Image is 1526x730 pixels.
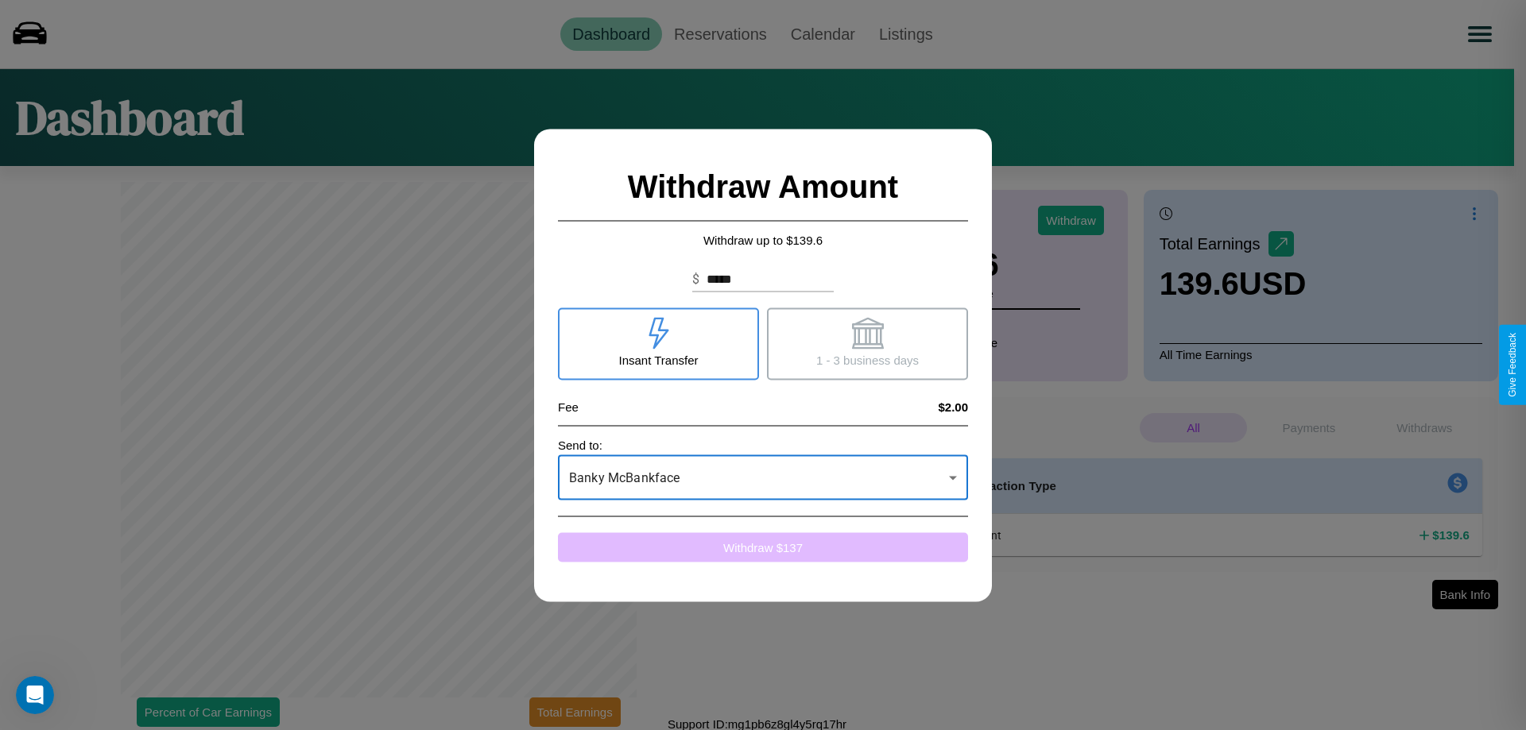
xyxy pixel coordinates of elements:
[938,400,968,413] h4: $2.00
[16,676,54,714] iframe: Intercom live chat
[558,434,968,455] p: Send to:
[558,153,968,221] h2: Withdraw Amount
[558,229,968,250] p: Withdraw up to $ 139.6
[558,455,968,500] div: Banky McBankface
[1507,333,1518,397] div: Give Feedback
[558,532,968,562] button: Withdraw $137
[692,269,699,288] p: $
[558,396,579,417] p: Fee
[618,349,698,370] p: Insant Transfer
[816,349,919,370] p: 1 - 3 business days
